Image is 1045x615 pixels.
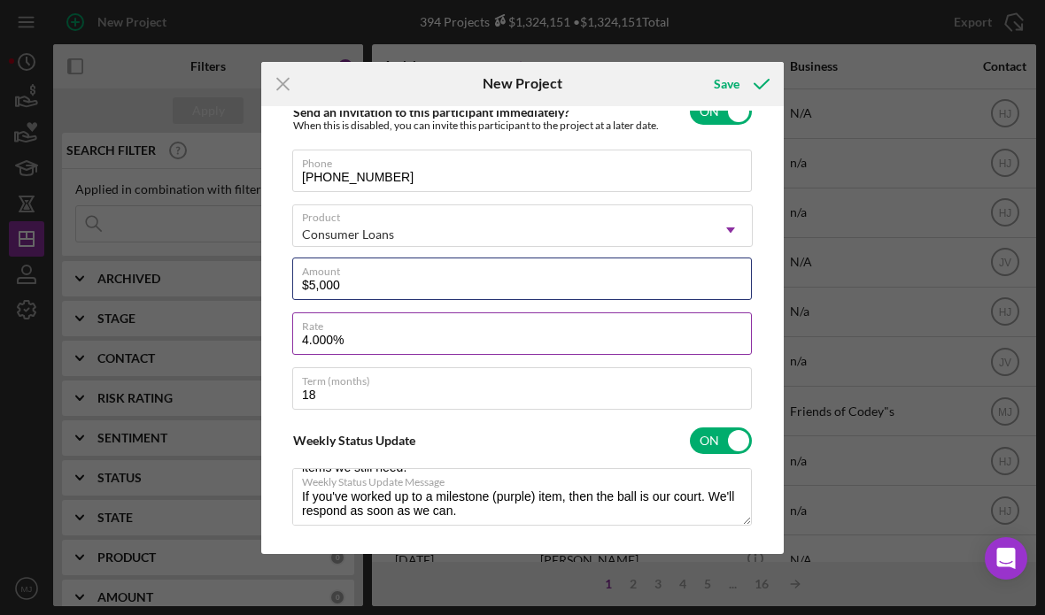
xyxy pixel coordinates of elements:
textarea: Here's a snapshot of information that has been fully approved, as well as the items we still need... [292,468,752,525]
div: Consumer Loans [302,227,394,242]
div: Save [714,66,739,102]
button: Save [696,66,784,102]
label: Rate [302,313,752,333]
div: When this is disabled, you can invite this participant to the project at a later date. [293,119,659,132]
h6: New Project [483,75,562,91]
label: Term (months) [302,368,752,388]
label: Amount [302,258,752,278]
label: Weekly Status Update [293,433,415,448]
label: Phone [302,150,752,170]
label: Send an invitation to this participant immediately? [293,104,569,119]
div: Open Intercom Messenger [985,537,1027,580]
label: Weekly Status Update Message [302,469,752,488]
